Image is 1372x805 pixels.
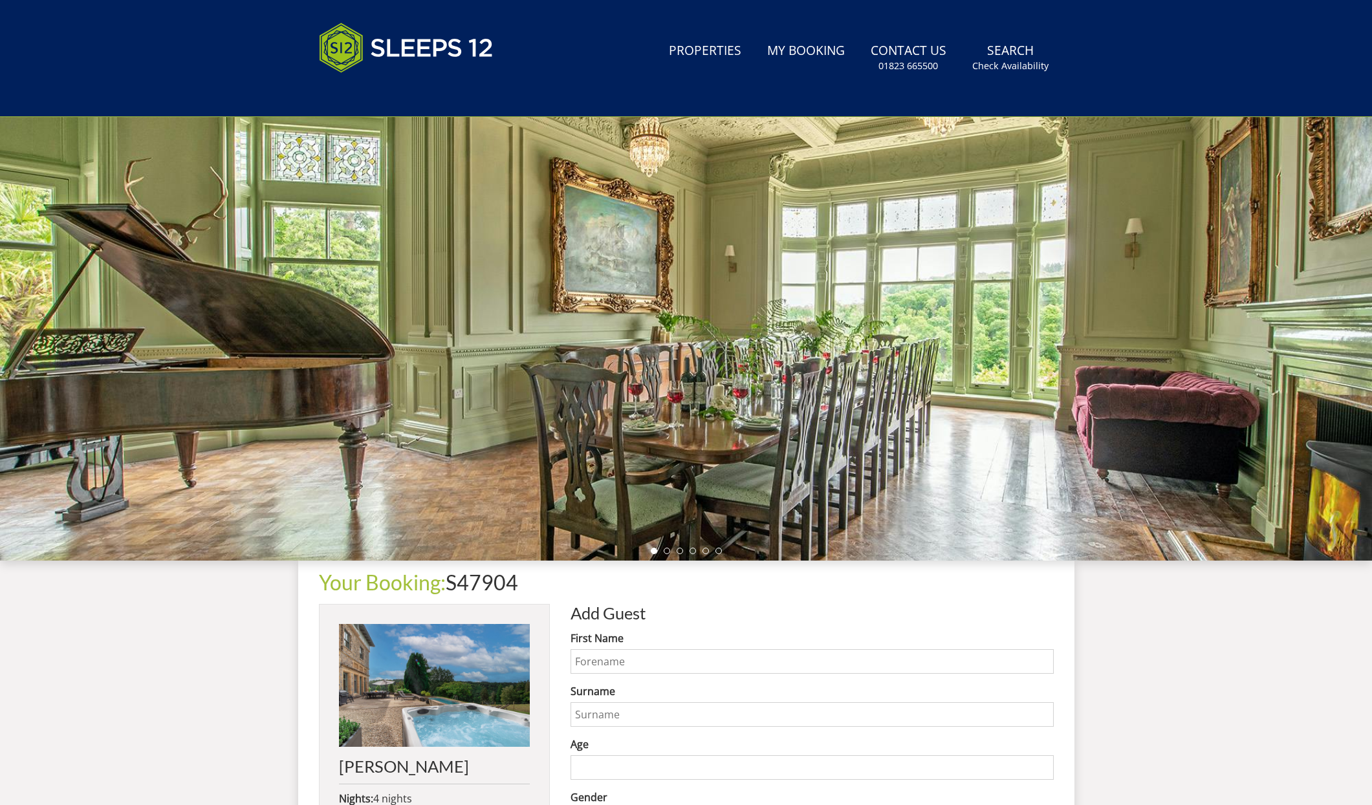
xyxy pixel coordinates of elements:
a: SearchCheck Availability [967,37,1054,79]
a: [PERSON_NAME] [339,624,530,775]
label: Surname [571,683,1054,699]
small: Check Availability [972,59,1049,72]
h1: S47904 [319,571,1054,594]
img: An image of 'Kennard Hall' [339,624,530,747]
a: Properties [664,37,746,66]
img: Sleeps 12 [319,16,494,80]
label: First Name [571,630,1054,646]
small: 01823 665500 [878,59,938,72]
input: Forename [571,649,1054,674]
a: Contact Us01823 665500 [866,37,952,79]
iframe: Customer reviews powered by Trustpilot [312,88,448,99]
label: Gender [571,789,1054,805]
input: Surname [571,702,1054,727]
a: Your Booking: [319,570,446,595]
h2: Add Guest [571,604,1054,622]
label: Age [571,736,1054,752]
a: My Booking [762,37,850,66]
h2: [PERSON_NAME] [339,757,530,775]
